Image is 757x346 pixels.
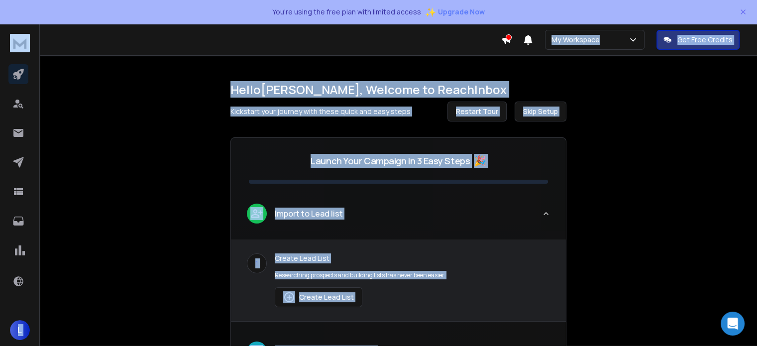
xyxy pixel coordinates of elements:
[250,207,263,220] img: lead
[447,102,507,121] button: Restart Tour
[515,102,566,121] button: Skip Setup
[272,7,421,17] p: You're using the free plan with limited access
[10,320,30,340] button: L
[523,107,558,116] span: Skip Setup
[10,34,30,52] img: logo
[275,287,362,307] button: Create Lead List
[283,291,295,303] img: lead
[721,312,745,336] div: Open Intercom Messenger
[438,7,485,17] span: Upgrade Now
[231,196,566,239] button: leadImport to Lead list
[230,107,411,116] p: Kickstart your journey with these quick and easy steps
[275,253,550,263] p: Create Lead List
[311,154,470,168] p: Launch Your Campaign in 3 Easy Steps
[656,30,740,50] button: Get Free Credits
[425,2,485,22] button: ✨Upgrade Now
[231,239,566,321] div: leadImport to Lead list
[230,82,566,98] h1: Hello [PERSON_NAME] , Welcome to ReachInbox
[677,35,733,45] p: Get Free Credits
[551,35,604,45] p: My Workspace
[247,253,267,273] div: 1
[425,5,436,19] span: ✨
[275,271,550,279] p: Researching prospects and building lists has never been easier.
[474,154,486,168] span: 🎉
[275,208,343,220] p: Import to Lead list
